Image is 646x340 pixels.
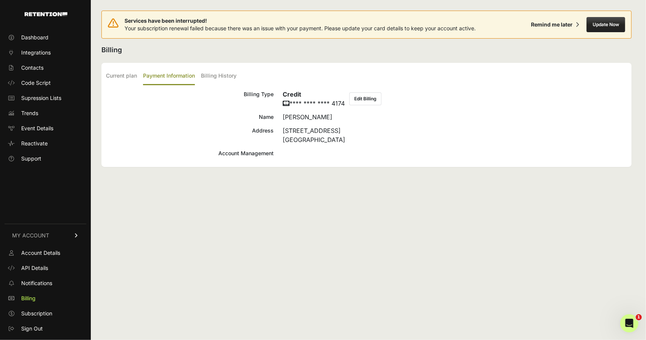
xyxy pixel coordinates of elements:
span: Notifications [21,279,52,287]
span: Services have been interrupted! [125,17,476,25]
label: Billing History [201,67,237,85]
div: Name [106,112,274,122]
span: Sign Out [21,325,43,332]
div: Remind me later [531,21,573,28]
span: Account Details [21,249,60,257]
a: Contacts [5,62,86,74]
span: Supression Lists [21,94,61,102]
a: Support [5,153,86,165]
a: Sign Out [5,323,86,335]
span: Support [21,155,41,162]
img: Retention.com [25,12,67,16]
a: API Details [5,262,86,274]
span: Subscription [21,310,52,317]
span: Event Details [21,125,53,132]
button: Remind me later [528,18,582,31]
span: Dashboard [21,34,48,41]
span: Trends [21,109,38,117]
iframe: Intercom live chat [620,314,638,332]
button: Edit Billing [349,92,381,105]
h6: Credit [283,90,345,99]
div: Billing Type [106,90,274,108]
a: MY ACCOUNT [5,224,86,247]
span: 1 [636,314,642,320]
div: Address [106,126,274,144]
a: Account Details [5,247,86,259]
a: Integrations [5,47,86,59]
a: Trends [5,107,86,119]
div: [STREET_ADDRESS] [GEOGRAPHIC_DATA] [283,126,627,144]
a: Reactivate [5,137,86,150]
a: Billing [5,292,86,304]
span: Billing [21,295,36,302]
label: Payment Information [143,67,195,85]
span: Code Script [21,79,51,87]
span: Your subscription renewal failed because there was an issue with your payment. Please update your... [125,25,476,31]
div: Account Management [106,149,274,158]
span: API Details [21,264,48,272]
span: MY ACCOUNT [12,232,49,239]
div: [PERSON_NAME] [283,112,627,122]
span: Integrations [21,49,51,56]
a: Notifications [5,277,86,289]
span: Reactivate [21,140,48,147]
a: Code Script [5,77,86,89]
h2: Billing [101,45,632,55]
a: Dashboard [5,31,86,44]
button: Update Now [587,17,625,32]
a: Subscription [5,307,86,320]
a: Event Details [5,122,86,134]
a: Supression Lists [5,92,86,104]
span: Contacts [21,64,44,72]
label: Current plan [106,67,137,85]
